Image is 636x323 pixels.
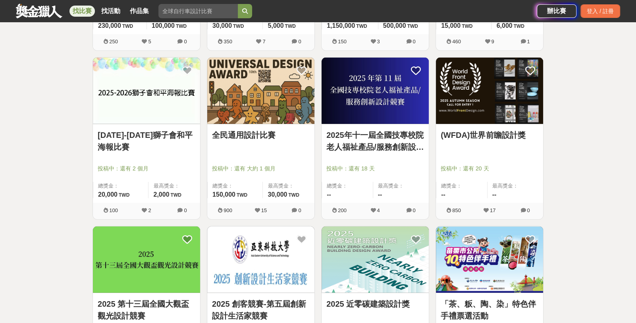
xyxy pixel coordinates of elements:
[268,22,283,29] span: 5,000
[326,164,424,173] span: 投稿中：還有 18 天
[452,39,461,44] span: 460
[184,207,187,213] span: 0
[207,226,314,293] img: Cover Image
[152,22,175,29] span: 100,000
[119,192,129,198] span: TWD
[148,207,151,213] span: 2
[212,298,310,322] a: 2025 創客競賽-第五屆創新設計生活家競賽
[98,164,195,173] span: 投稿中：還有 2 個月
[338,39,347,44] span: 150
[98,129,195,153] a: [DATE]-[DATE]獅子會和平海報比賽
[285,23,296,29] span: TWD
[212,182,258,190] span: 總獎金：
[496,22,512,29] span: 6,000
[298,207,301,213] span: 0
[441,191,445,198] span: --
[212,129,310,141] a: 全民通用設計比賽
[212,191,235,198] span: 150,000
[326,129,424,153] a: 2025年十一屆全國技專校院老人福祉產品/服務創新設計競賽
[262,39,265,44] span: 7
[492,182,539,190] span: 最高獎金：
[441,129,538,141] a: (WFDA)世界前瞻設計獎
[378,191,382,198] span: --
[407,23,418,29] span: TWD
[153,191,169,198] span: 2,000
[441,182,482,190] span: 總獎金：
[327,22,355,29] span: 1,150,000
[233,23,244,29] span: TWD
[268,182,310,190] span: 最高獎金：
[452,207,461,213] span: 850
[224,207,232,213] span: 900
[441,298,538,322] a: 「茶、粄、陶、染」特色伴手禮票選活動
[436,58,543,124] img: Cover Image
[261,207,267,213] span: 15
[327,182,368,190] span: 總獎金：
[268,191,287,198] span: 30,000
[436,226,543,293] img: Cover Image
[322,226,429,293] img: Cover Image
[412,207,415,213] span: 0
[148,39,151,44] span: 5
[441,22,461,29] span: 15,000
[298,39,301,44] span: 0
[93,226,200,293] img: Cover Image
[122,23,133,29] span: TWD
[383,22,406,29] span: 500,000
[322,58,429,124] img: Cover Image
[338,207,347,213] span: 200
[537,4,576,18] a: 辦比賽
[109,39,118,44] span: 250
[462,23,472,29] span: TWD
[378,182,424,190] span: 最高獎金：
[441,164,538,173] span: 投稿中：還有 20 天
[98,22,121,29] span: 230,000
[377,207,380,213] span: 4
[184,39,187,44] span: 0
[98,6,123,17] a: 找活動
[69,6,95,17] a: 找比賽
[98,191,118,198] span: 20,000
[527,39,530,44] span: 1
[491,39,494,44] span: 9
[326,298,424,310] a: 2025 近零碳建築設計獎
[412,39,415,44] span: 0
[237,192,247,198] span: TWD
[356,23,367,29] span: TWD
[492,191,497,198] span: --
[527,207,530,213] span: 0
[127,6,152,17] a: 作品集
[158,4,238,18] input: 全球自行車設計比賽
[580,4,620,18] div: 登入 / 註冊
[327,191,331,198] span: --
[212,22,232,29] span: 30,000
[207,58,314,124] img: Cover Image
[98,298,195,322] a: 2025 第十三屆全國大觀盃觀光設計競賽
[176,23,187,29] span: TWD
[171,192,181,198] span: TWD
[288,192,299,198] span: TWD
[98,182,143,190] span: 總獎金：
[514,23,524,29] span: TWD
[377,39,380,44] span: 3
[93,58,200,124] img: Cover Image
[212,164,310,173] span: 投稿中：還有 大約 1 個月
[109,207,118,213] span: 100
[224,39,232,44] span: 350
[153,182,195,190] span: 最高獎金：
[490,207,495,213] span: 17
